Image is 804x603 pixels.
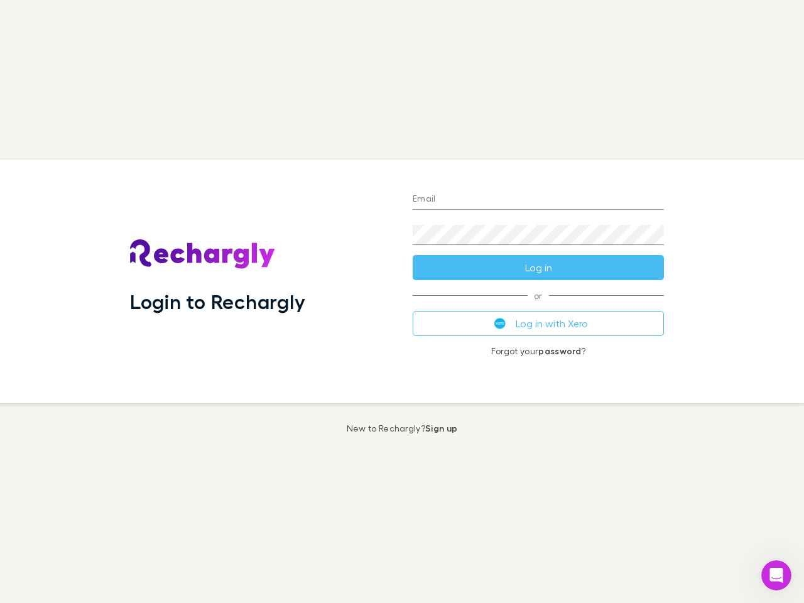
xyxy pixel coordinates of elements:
button: Log in with Xero [413,311,664,336]
a: Sign up [425,423,457,433]
a: password [538,345,581,356]
p: New to Rechargly? [347,423,458,433]
p: Forgot your ? [413,346,664,356]
button: Log in [413,255,664,280]
img: Xero's logo [494,318,506,329]
iframe: Intercom live chat [761,560,791,590]
h1: Login to Rechargly [130,290,305,313]
span: or [413,295,664,296]
img: Rechargly's Logo [130,239,276,269]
